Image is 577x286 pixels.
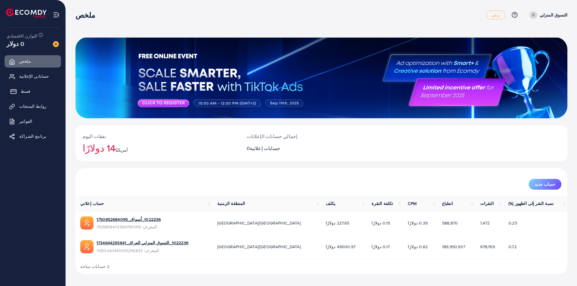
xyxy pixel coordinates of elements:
font: المنطقة الزمنية [217,200,245,206]
font: روابط المنتجات [19,103,47,109]
font: ملخص [75,10,96,20]
font: انطباع [442,200,453,206]
a: روابط المنتجات [5,100,61,112]
font: 0.39 دولارًا [408,220,428,226]
font: قسط [21,88,30,94]
font: يرقي [491,12,500,18]
font: CPM [408,200,416,206]
font: [GEOGRAPHIC_DATA]/[GEOGRAPHIC_DATA] [217,220,301,226]
font: التوازن الاقتصادي [7,33,38,39]
a: يرقي [486,11,505,20]
font: [GEOGRAPHIC_DATA]/[GEOGRAPHIC_DATA] [217,244,301,250]
font: 0.72 [508,244,517,250]
font: نسبة النقر إلى الظهور (%) [508,200,554,206]
button: حساب جديد [529,179,561,190]
font: 0.15 دولارًا [371,220,390,226]
img: صورة [53,41,59,47]
font: 0 دولار [7,39,24,48]
img: ic-ads-acc.e4c84228.svg [80,216,93,230]
font: 0.62 دولارًا [408,244,428,250]
font: 1,472 [480,220,490,226]
font: 0.17 دولارًا [371,244,390,250]
font: يكلف [326,200,336,206]
a: حساباتي الإعلانية [5,70,61,82]
img: قائمة طعام [53,11,60,18]
font: إجمالي حسابات الإعلانات [247,133,298,140]
font: أمريكيًا [115,147,128,153]
font: 14 دولارًا [83,141,115,155]
a: 1022236_التسوق المنزلي العراق_1734644293841 [96,240,188,246]
font: حساب جديد [535,181,555,187]
font: 0.25 [508,220,517,226]
a: ملخص [5,55,61,67]
a: برنامج الشراكة [5,130,61,142]
font: 588,870 [442,220,458,226]
font: 678,769 [480,244,495,250]
font: حساباتي الإعلانية [19,73,49,79]
font: حساب إعلاني [80,200,104,206]
font: 0 [247,145,250,152]
font: 189,950,937 [442,244,465,250]
img: الشعار [6,8,47,18]
a: التسوق المنزلي [527,11,567,19]
font: تكلفة النقرة [371,200,393,206]
font: برنامج الشراكة [19,133,46,139]
font: ملخص [19,58,31,64]
a: 1022236_أسواق_1750852684095 [96,216,161,222]
font: المعرف: 7519854472554790919 [96,224,157,230]
font: الفواتير [19,118,32,124]
font: حسابات إعلانية [250,145,280,152]
a: الفواتير [5,115,61,127]
a: قسط [5,85,61,97]
font: 49000.97 دولارًا [326,244,356,250]
font: التسوق المنزلي [540,12,567,18]
font: النقرات [480,200,494,206]
font: نفقات اليوم [83,133,106,140]
font: 2 حسابات متاحة [80,263,109,269]
font: المعرف: 7450240445051256833 [96,248,159,254]
img: ic-ads-acc.e4c84228.svg [80,240,93,253]
font: 227.65 دولارًا [326,220,350,226]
